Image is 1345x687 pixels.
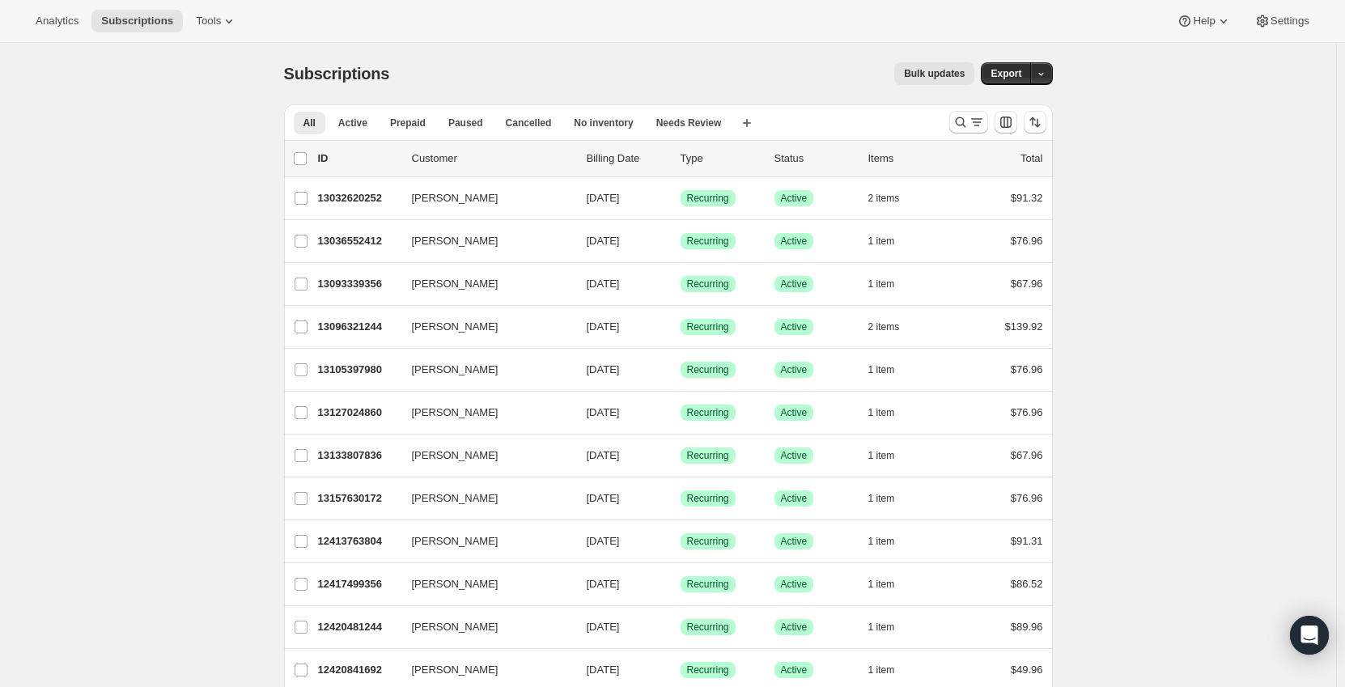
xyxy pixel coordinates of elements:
[318,619,399,635] p: 12420481244
[412,190,499,206] span: [PERSON_NAME]
[587,664,620,676] span: [DATE]
[1020,151,1042,167] p: Total
[402,271,564,297] button: [PERSON_NAME]
[318,358,1043,381] div: 13105397980[PERSON_NAME][DATE]SuccessRecurringSuccessActive1 item$76.96
[868,273,913,295] button: 1 item
[868,535,895,548] span: 1 item
[868,401,913,424] button: 1 item
[981,62,1031,85] button: Export
[318,401,1043,424] div: 13127024860[PERSON_NAME][DATE]SuccessRecurringSuccessActive1 item$76.96
[402,657,564,683] button: [PERSON_NAME]
[318,616,1043,638] div: 12420481244[PERSON_NAME][DATE]SuccessRecurringSuccessActive1 item$89.96
[868,363,895,376] span: 1 item
[687,535,729,548] span: Recurring
[318,151,399,167] p: ID
[412,405,499,421] span: [PERSON_NAME]
[781,492,808,505] span: Active
[318,444,1043,467] div: 13133807836[PERSON_NAME][DATE]SuccessRecurringSuccessActive1 item$67.96
[868,487,913,510] button: 1 item
[318,659,1043,681] div: 12420841692[PERSON_NAME][DATE]SuccessRecurringSuccessActive1 item$49.96
[781,278,808,290] span: Active
[868,192,900,205] span: 2 items
[687,235,729,248] span: Recurring
[687,578,729,591] span: Recurring
[734,112,760,134] button: Create new view
[687,492,729,505] span: Recurring
[868,358,913,381] button: 1 item
[318,490,399,507] p: 13157630172
[318,233,399,249] p: 13036552412
[318,362,399,378] p: 13105397980
[1245,10,1319,32] button: Settings
[318,662,399,678] p: 12420841692
[1011,578,1043,590] span: $86.52
[402,443,564,469] button: [PERSON_NAME]
[402,528,564,554] button: [PERSON_NAME]
[781,363,808,376] span: Active
[868,621,895,634] span: 1 item
[101,15,173,28] span: Subscriptions
[904,67,965,80] span: Bulk updates
[318,447,399,464] p: 13133807836
[412,490,499,507] span: [PERSON_NAME]
[868,320,900,333] span: 2 items
[506,117,552,129] span: Cancelled
[412,619,499,635] span: [PERSON_NAME]
[318,316,1043,338] div: 13096321244[PERSON_NAME][DATE]SuccessRecurringSuccessActive2 items$139.92
[781,664,808,676] span: Active
[868,235,895,248] span: 1 item
[318,319,399,335] p: 13096321244
[587,535,620,547] span: [DATE]
[402,486,564,511] button: [PERSON_NAME]
[687,192,729,205] span: Recurring
[991,67,1021,80] span: Export
[91,10,183,32] button: Subscriptions
[26,10,88,32] button: Analytics
[318,573,1043,596] div: 12417499356[PERSON_NAME][DATE]SuccessRecurringSuccessActive1 item$86.52
[412,319,499,335] span: [PERSON_NAME]
[868,578,895,591] span: 1 item
[995,111,1017,134] button: Customize table column order and visibility
[402,571,564,597] button: [PERSON_NAME]
[687,320,729,333] span: Recurring
[868,664,895,676] span: 1 item
[412,576,499,592] span: [PERSON_NAME]
[318,530,1043,553] div: 12413763804[PERSON_NAME][DATE]SuccessRecurringSuccessActive1 item$91.31
[412,233,499,249] span: [PERSON_NAME]
[687,363,729,376] span: Recurring
[402,185,564,211] button: [PERSON_NAME]
[412,362,499,378] span: [PERSON_NAME]
[868,406,895,419] span: 1 item
[868,449,895,462] span: 1 item
[949,111,988,134] button: Search and filter results
[390,117,426,129] span: Prepaid
[574,117,633,129] span: No inventory
[894,62,974,85] button: Bulk updates
[868,151,949,167] div: Items
[1167,10,1241,32] button: Help
[318,576,399,592] p: 12417499356
[587,192,620,204] span: [DATE]
[1290,616,1329,655] div: Open Intercom Messenger
[687,621,729,634] span: Recurring
[587,578,620,590] span: [DATE]
[587,278,620,290] span: [DATE]
[412,447,499,464] span: [PERSON_NAME]
[656,117,722,129] span: Needs Review
[781,449,808,462] span: Active
[1271,15,1309,28] span: Settings
[868,230,913,252] button: 1 item
[402,400,564,426] button: [PERSON_NAME]
[868,659,913,681] button: 1 item
[687,664,729,676] span: Recurring
[1011,492,1043,504] span: $76.96
[687,278,729,290] span: Recurring
[284,65,390,83] span: Subscriptions
[868,616,913,638] button: 1 item
[36,15,78,28] span: Analytics
[318,187,1043,210] div: 13032620252[PERSON_NAME][DATE]SuccessRecurringSuccessActive2 items$91.32
[587,449,620,461] span: [DATE]
[1011,235,1043,247] span: $76.96
[587,406,620,418] span: [DATE]
[587,320,620,333] span: [DATE]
